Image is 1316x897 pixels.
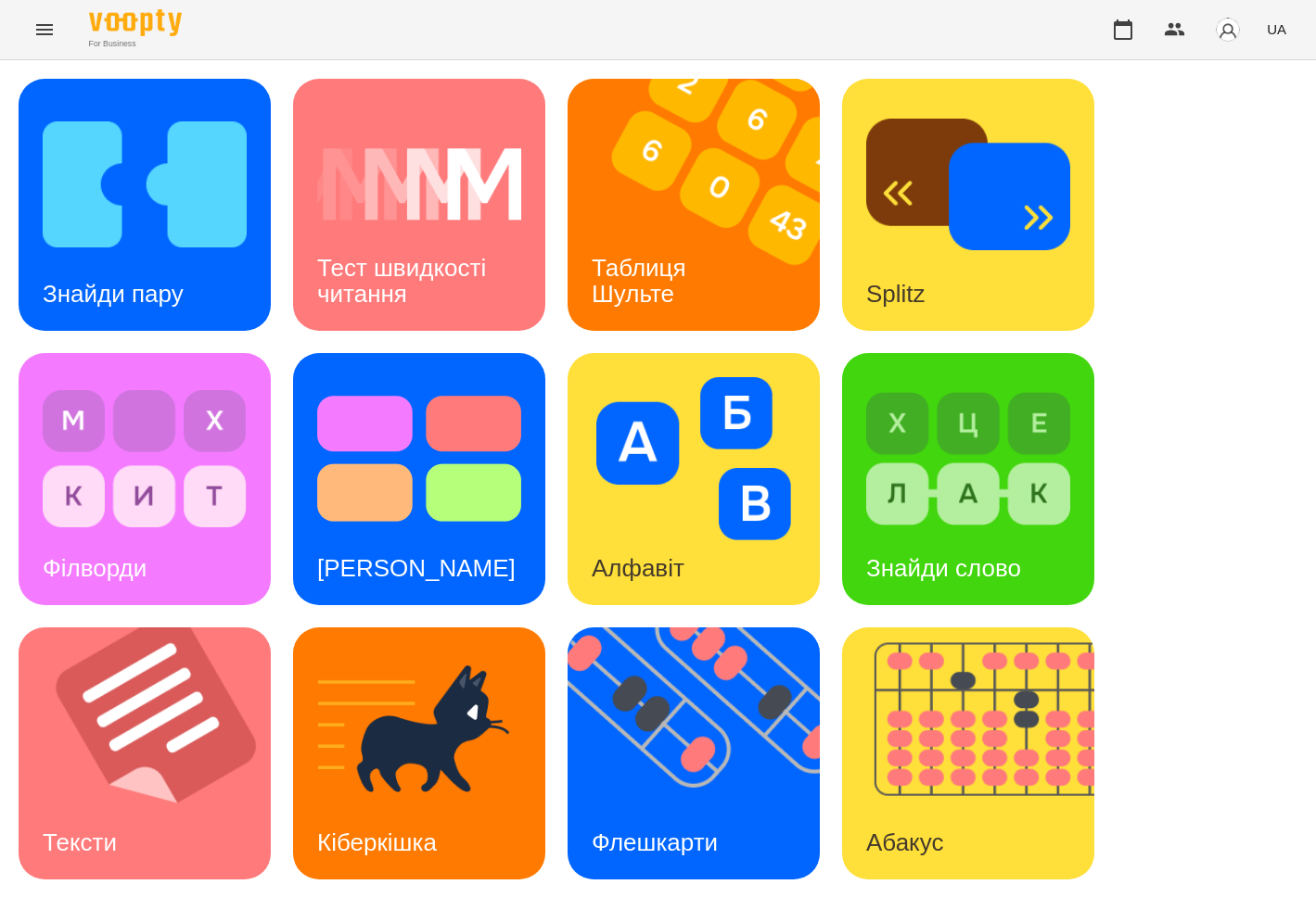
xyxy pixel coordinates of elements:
[317,651,521,815] img: Кіберкішка
[1259,12,1294,46] button: UA
[866,103,1070,266] img: Splitz
[19,79,271,331] a: Знайди паруЗнайди пару
[592,377,796,540] img: Алфавіт
[317,254,492,307] h3: Тест швидкості читання
[293,79,545,331] a: Тест швидкості читанняТест швидкості читання
[89,38,182,50] span: For Business
[842,627,1094,879] a: АбакусАбакус
[317,828,437,856] h3: Кіберкішка
[43,103,247,266] img: Знайди пару
[293,353,545,605] a: Тест Струпа[PERSON_NAME]
[866,828,943,856] h3: Абакус
[842,79,1094,331] a: SplitzSplitz
[43,828,117,856] h3: Тексти
[842,353,1094,605] a: Знайди словоЗнайди слово
[43,280,184,308] h3: Знайди пару
[568,353,820,605] a: АлфавітАлфавіт
[1267,19,1286,39] span: UA
[866,554,1021,582] h3: Знайди слово
[317,377,521,540] img: Тест Струпа
[19,353,271,605] a: ФілвордиФілворди
[89,9,182,36] img: Voopty Logo
[317,103,521,266] img: Тест швидкості читання
[568,79,820,331] a: Таблиця ШультеТаблиця Шульте
[19,627,271,879] a: ТекстиТексти
[568,627,820,879] a: ФлешкартиФлешкарти
[1215,17,1241,43] img: avatar_s.png
[19,627,294,879] img: Тексти
[317,554,516,582] h3: [PERSON_NAME]
[592,254,693,307] h3: Таблиця Шульте
[866,377,1070,540] img: Знайди слово
[293,627,545,879] a: КіберкішкаКіберкішка
[592,828,718,856] h3: Флешкарти
[866,280,926,308] h3: Splitz
[842,627,1118,879] img: Абакус
[22,7,67,52] button: Menu
[568,627,843,879] img: Флешкарти
[43,554,147,582] h3: Філворди
[43,377,247,540] img: Філворди
[568,79,843,331] img: Таблиця Шульте
[592,554,684,582] h3: Алфавіт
